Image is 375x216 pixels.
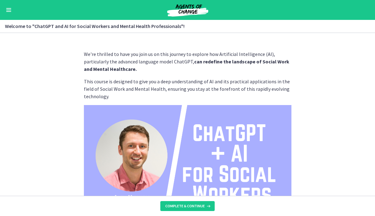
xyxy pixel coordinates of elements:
[165,204,205,209] span: Complete & continue
[5,6,12,14] button: Enable menu
[160,201,215,211] button: Complete & continue
[5,22,363,30] h3: Welcome to "ChatGPT and AI for Social Workers and Mental Health Professionals"!
[84,78,291,100] p: This course is designed to give you a deep understanding of AI and its practical applications in ...
[150,2,225,17] img: Agents of Change
[84,50,291,73] p: We're thrilled to have you join us on this journey to explore how Artificial Intelligence (AI), p...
